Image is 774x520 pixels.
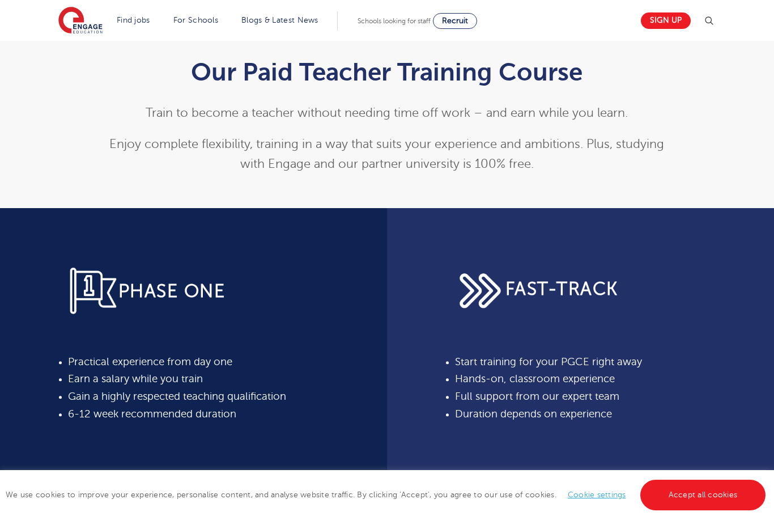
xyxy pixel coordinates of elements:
span: 6-12 week recommended duration [68,408,236,420]
span: Recruit [442,16,468,25]
span: Train to become a teacher without needing time off work – and earn while you learn. [146,106,628,120]
span: Start training for your PGCE right away [455,356,642,367]
a: Recruit [433,13,477,29]
a: Blogs & Latest News [241,16,318,24]
h1: Our Paid Teacher Training Course [109,58,665,86]
a: Cookie settings [568,491,626,499]
span: Earn a salary while you train [68,374,203,385]
span: Enjoy complete flexibility, training in a way that suits your experience and ambitions. Plus, stu... [109,137,664,171]
img: Engage Education [58,7,103,35]
span: Duration depends on experience [455,408,612,420]
span: PHASE ONE [118,282,226,302]
span: Gain a highly respected teaching qualification [68,391,286,402]
span: Schools looking for staff [358,17,431,25]
span: Hands-on, classroom experience [455,374,615,385]
a: Accept all cookies [640,480,766,510]
a: Sign up [641,12,691,29]
a: Find jobs [117,16,150,24]
a: For Schools [173,16,218,24]
span: We use cookies to improve your experience, personalise content, and analyse website traffic. By c... [6,491,768,499]
span: Practical experience from day one [68,356,232,367]
span: Full support from our expert team [455,391,619,402]
span: FAST-TRACK [505,280,618,299]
